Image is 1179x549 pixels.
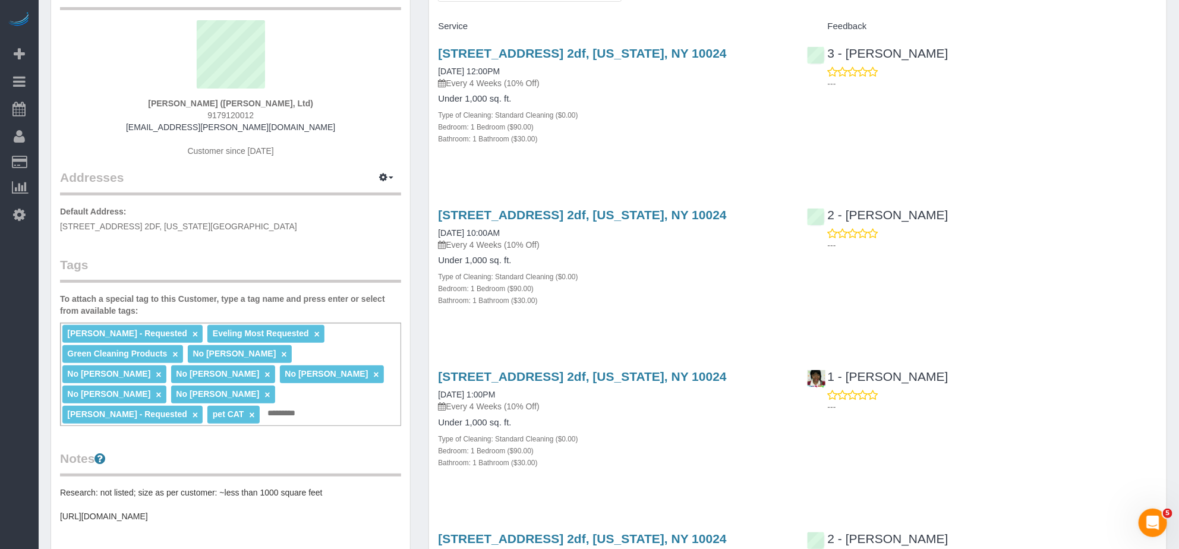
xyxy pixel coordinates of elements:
[438,435,578,443] small: Type of Cleaning: Standard Cleaning ($0.00)
[828,78,1158,90] p: ---
[438,447,534,455] small: Bedroom: 1 Bedroom ($90.00)
[126,122,335,132] a: [EMAIL_ADDRESS][PERSON_NAME][DOMAIN_NAME]
[438,123,534,131] small: Bedroom: 1 Bedroom ($90.00)
[156,390,161,400] a: ×
[176,369,259,378] span: No [PERSON_NAME]
[7,12,31,29] img: Automaid Logo
[438,94,789,104] h4: Under 1,000 sq. ft.
[60,450,401,477] legend: Notes
[213,409,244,419] span: pet CAT
[807,46,948,60] a: 3 - [PERSON_NAME]
[438,532,726,545] a: [STREET_ADDRESS] 2df, [US_STATE], NY 10024
[60,256,401,283] legend: Tags
[188,146,274,156] span: Customer since [DATE]
[438,67,500,76] a: [DATE] 12:00PM
[193,349,276,358] span: No [PERSON_NAME]
[438,21,789,31] h4: Service
[148,99,313,108] strong: [PERSON_NAME] ([PERSON_NAME], Ltd)
[373,370,379,380] a: ×
[438,285,534,293] small: Bedroom: 1 Bedroom ($90.00)
[285,369,368,378] span: No [PERSON_NAME]
[60,206,127,217] label: Default Address:
[438,390,495,399] a: [DATE] 1:00PM
[249,410,254,420] a: ×
[1163,509,1172,518] span: 5
[213,329,309,338] span: Eveling Most Requested
[193,410,198,420] a: ×
[438,255,789,266] h4: Under 1,000 sq. ft.
[264,370,270,380] a: ×
[60,222,297,231] span: [STREET_ADDRESS] 2DF, [US_STATE][GEOGRAPHIC_DATA]
[438,208,726,222] a: [STREET_ADDRESS] 2df, [US_STATE], NY 10024
[438,296,537,305] small: Bathroom: 1 Bathroom ($30.00)
[807,21,1158,31] h4: Feedback
[438,273,578,281] small: Type of Cleaning: Standard Cleaning ($0.00)
[828,401,1158,413] p: ---
[314,329,320,339] a: ×
[438,135,537,143] small: Bathroom: 1 Bathroom ($30.00)
[67,329,187,338] span: [PERSON_NAME] - Requested
[438,46,726,60] a: [STREET_ADDRESS] 2df, [US_STATE], NY 10024
[438,239,789,251] p: Every 4 Weeks (10% Off)
[807,370,948,383] a: 1 - [PERSON_NAME]
[176,389,259,399] span: No [PERSON_NAME]
[1139,509,1167,537] iframe: Intercom live chat
[438,459,537,467] small: Bathroom: 1 Bathroom ($30.00)
[808,370,825,388] img: 1 - Chanda Douglas
[828,239,1158,251] p: ---
[438,370,726,383] a: [STREET_ADDRESS] 2df, [US_STATE], NY 10024
[172,349,178,359] a: ×
[438,111,578,119] small: Type of Cleaning: Standard Cleaning ($0.00)
[438,400,789,412] p: Every 4 Weeks (10% Off)
[438,418,789,428] h4: Under 1,000 sq. ft.
[67,349,167,358] span: Green Cleaning Products
[156,370,161,380] a: ×
[807,532,948,545] a: 2 - [PERSON_NAME]
[67,369,150,378] span: No [PERSON_NAME]
[207,111,254,120] span: 9179120012
[807,208,948,222] a: 2 - [PERSON_NAME]
[438,77,789,89] p: Every 4 Weeks (10% Off)
[193,329,198,339] a: ×
[60,293,401,317] label: To attach a special tag to this Customer, type a tag name and press enter or select from availabl...
[438,228,500,238] a: [DATE] 10:00AM
[264,390,270,400] a: ×
[60,487,401,522] pre: Research: not listed; size as per customer: ~less than 1000 square feet [URL][DOMAIN_NAME]
[67,389,150,399] span: No [PERSON_NAME]
[67,409,187,419] span: [PERSON_NAME] - Requested
[281,349,286,359] a: ×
